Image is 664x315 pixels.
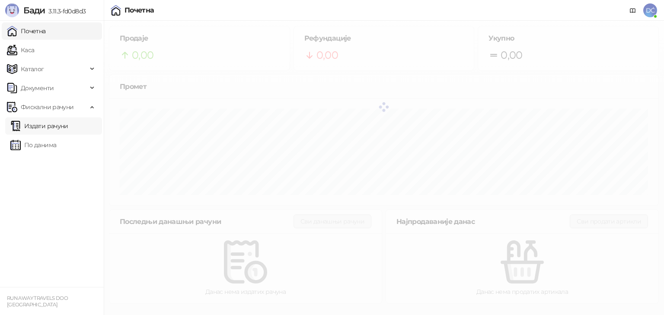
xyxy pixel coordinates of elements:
[7,295,68,308] small: RUN AWAY TRAVELS DOO [GEOGRAPHIC_DATA]
[21,98,73,116] span: Фискални рачуни
[10,136,56,154] a: По данима
[7,22,46,40] a: Почетна
[10,117,68,135] a: Издати рачуни
[23,5,45,16] span: Бади
[7,41,34,59] a: Каса
[5,3,19,17] img: Logo
[124,7,154,14] div: Почетна
[626,3,640,17] a: Документација
[21,79,54,97] span: Документи
[643,3,657,17] span: DĆ
[45,7,86,15] span: 3.11.3-fd0d8d3
[21,60,44,78] span: Каталог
